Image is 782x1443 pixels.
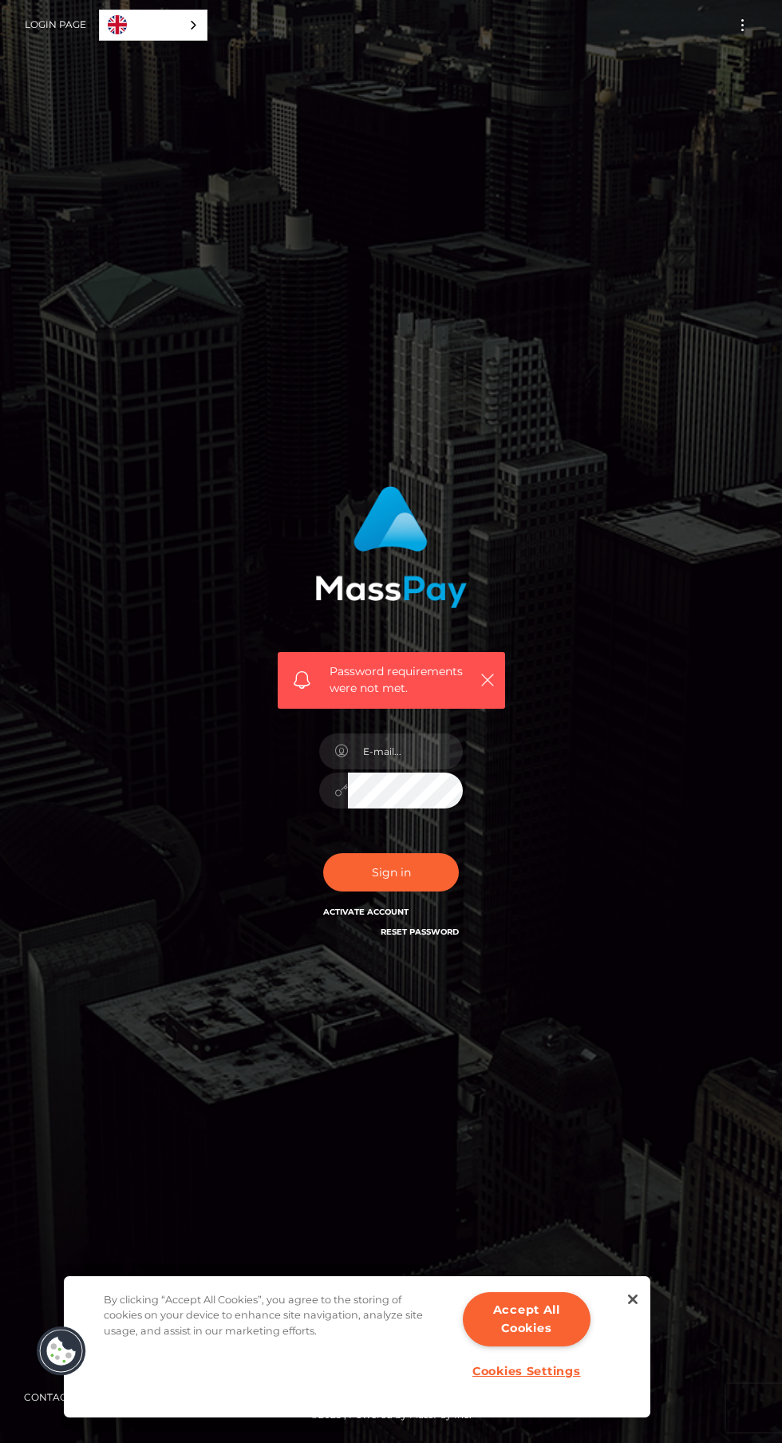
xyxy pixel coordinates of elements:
span: Password requirements were not met. [330,663,472,697]
button: Cookies [36,1326,87,1377]
div: © 2025 , Powered by MassPay Inc. [12,1389,770,1424]
a: Activate Account [323,907,409,917]
a: Reset Password [381,927,459,937]
div: Language [99,10,207,41]
button: Close [615,1282,650,1317]
button: Cookies Settings [463,1354,590,1389]
div: Cookie banner [64,1276,650,1417]
div: By clicking “Accept All Cookies”, you agree to the storing of cookies on your device to enhance s... [104,1292,439,1346]
a: Contact Us [18,1385,94,1409]
a: Login Page [25,8,86,42]
a: English [100,10,207,40]
div: Privacy [64,1292,650,1401]
button: Toggle navigation [728,14,757,36]
button: Accept All Cookies [463,1292,590,1346]
button: Sign in [323,853,459,892]
aside: Language selected: English [99,10,207,41]
input: E-mail... [348,733,463,769]
img: MassPay Login [315,486,467,608]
